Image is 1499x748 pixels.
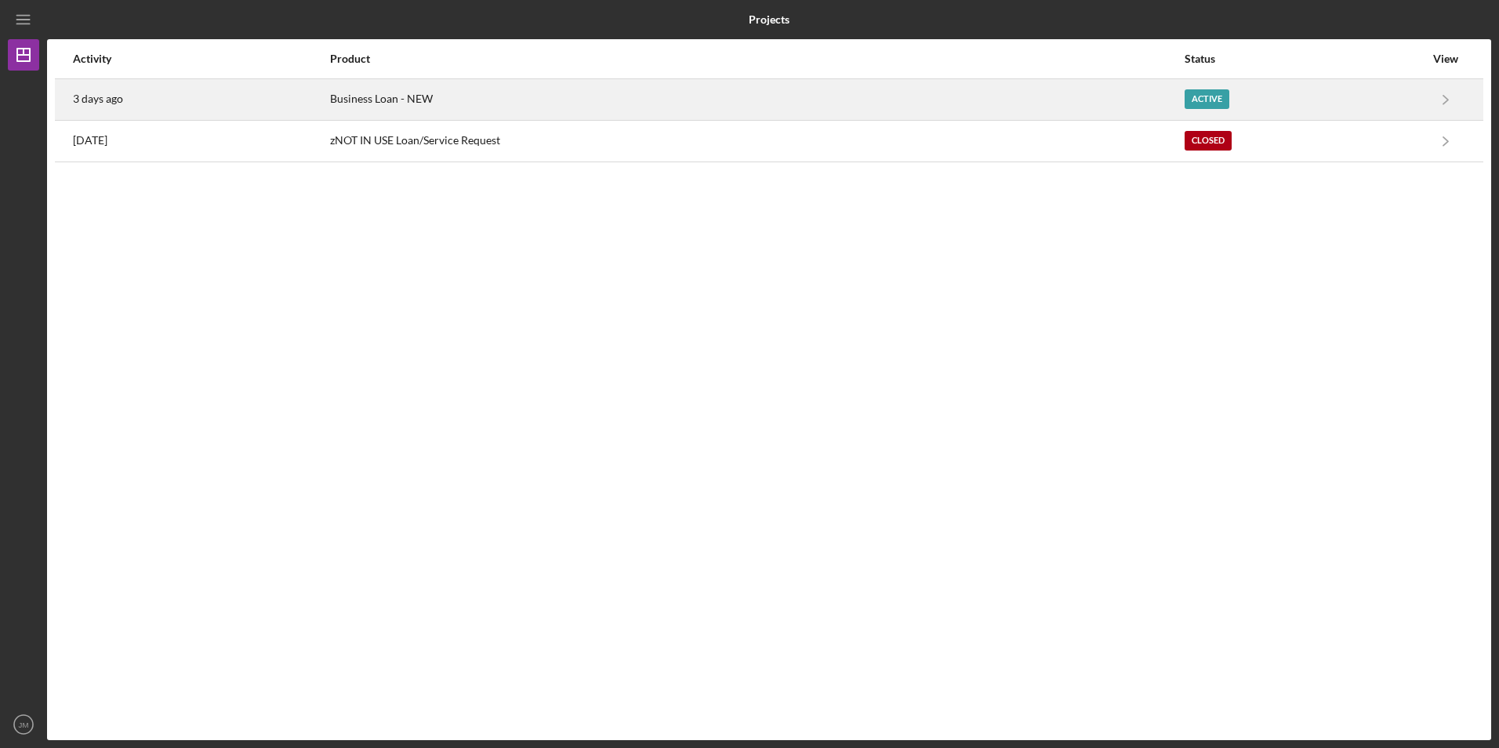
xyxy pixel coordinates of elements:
div: Closed [1185,131,1232,151]
div: Status [1185,53,1425,65]
time: 2022-05-11 21:19 [73,134,107,147]
div: Activity [73,53,328,65]
div: View [1426,53,1465,65]
b: Projects [749,13,789,26]
button: JM [8,709,39,740]
div: Product [330,53,1182,65]
div: Business Loan - NEW [330,80,1182,119]
div: zNOT IN USE Loan/Service Request [330,122,1182,161]
time: 2025-08-22 21:46 [73,93,123,105]
div: Active [1185,89,1229,109]
text: JM [19,721,29,729]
